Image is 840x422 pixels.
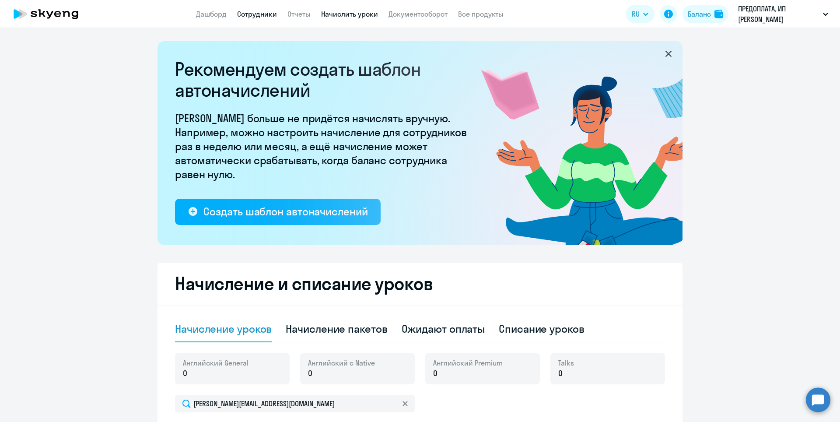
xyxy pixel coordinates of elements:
[196,10,227,18] a: Дашборд
[558,358,574,368] span: Talks
[183,358,248,368] span: Английский General
[308,358,375,368] span: Английский с Native
[626,5,654,23] button: RU
[734,4,833,25] button: ПРЕДОПЛАТА, ИП [PERSON_NAME]
[175,273,665,294] h2: Начисление и списание уроков
[433,358,503,368] span: Английский Premium
[175,199,381,225] button: Создать шаблон автоначислений
[388,10,448,18] a: Документооборот
[433,368,437,379] span: 0
[688,9,711,19] div: Баланс
[714,10,723,18] img: balance
[558,368,563,379] span: 0
[287,10,311,18] a: Отчеты
[458,10,504,18] a: Все продукты
[175,395,415,412] input: Поиск по имени, email, продукту или статусу
[175,111,472,181] p: [PERSON_NAME] больше не придётся начислять вручную. Например, можно настроить начисление для сотр...
[286,322,387,336] div: Начисление пакетов
[203,204,367,218] div: Создать шаблон автоначислений
[237,10,277,18] a: Сотрудники
[183,368,187,379] span: 0
[175,59,472,101] h2: Рекомендуем создать шаблон автоначислений
[175,322,272,336] div: Начисление уроков
[738,4,819,25] p: ПРЕДОПЛАТА, ИП [PERSON_NAME]
[632,9,640,19] span: RU
[499,322,584,336] div: Списание уроков
[682,5,728,23] button: Балансbalance
[321,10,378,18] a: Начислить уроки
[308,368,312,379] span: 0
[402,322,485,336] div: Ожидают оплаты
